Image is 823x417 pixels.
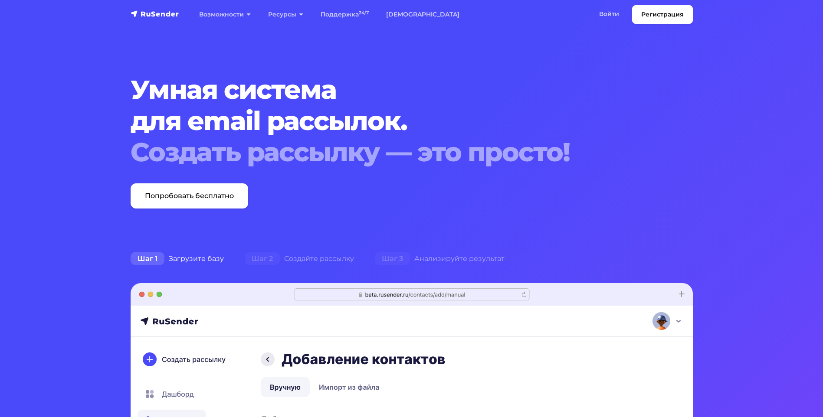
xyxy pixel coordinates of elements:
a: [DEMOGRAPHIC_DATA] [377,6,468,23]
a: Поддержка24/7 [312,6,377,23]
a: Войти [590,5,628,23]
span: Шаг 1 [131,252,164,266]
h1: Умная система для email рассылок. [131,74,645,168]
img: RuSender [131,10,179,18]
div: Создайте рассылку [234,250,364,267]
a: Возможности [190,6,259,23]
div: Создать рассылку — это просто! [131,137,645,168]
div: Анализируйте результат [364,250,515,267]
div: Загрузите базу [120,250,234,267]
span: Шаг 2 [245,252,280,266]
a: Попробовать бесплатно [131,183,248,208]
a: Регистрация [632,5,693,24]
span: Шаг 3 [375,252,410,266]
sup: 24/7 [359,10,369,16]
a: Ресурсы [259,6,312,23]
